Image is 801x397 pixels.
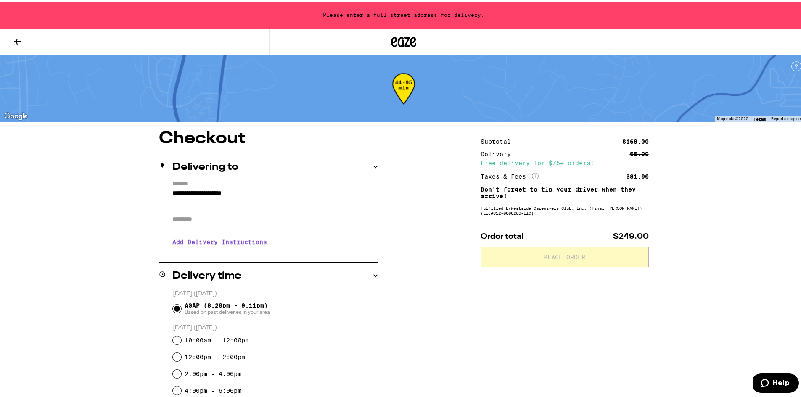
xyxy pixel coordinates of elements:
label: 10:00am - 12:00pm [185,335,249,342]
h2: Delivering to [172,160,238,171]
iframe: Opens a widget where you can find more information [753,372,799,393]
h1: Checkout [159,129,378,145]
h3: Add Delivery Instructions [172,231,378,250]
a: Terms [753,115,766,120]
h2: Delivery time [172,269,241,279]
a: Open this area in Google Maps (opens a new window) [2,109,30,120]
div: $168.00 [622,137,649,143]
div: Taxes & Fees [481,171,539,179]
p: We'll contact you at [PHONE_NUMBER] when we arrive [172,250,378,257]
div: 44-95 min [392,78,415,109]
button: Place Order [481,245,649,266]
label: 2:00pm - 4:00pm [185,369,241,376]
img: Google [2,109,30,120]
span: Map data ©2025 [717,115,748,119]
span: $249.00 [613,231,649,239]
div: Subtotal [481,137,517,143]
span: Based on past deliveries in your area [185,307,270,314]
div: $5.00 [630,150,649,155]
div: $81.00 [626,172,649,178]
div: Free delivery for $75+ orders! [481,158,649,164]
span: Order total [481,231,523,239]
label: 4:00pm - 6:00pm [185,386,241,392]
p: [DATE] ([DATE]) [173,288,378,296]
p: [DATE] ([DATE]) [173,322,378,330]
div: Delivery [481,150,517,155]
p: Don't forget to tip your driver when they arrive! [481,184,649,198]
span: Place Order [544,252,585,258]
div: Fulfilled by Westside Caregivers Club, Inc. (Final [PERSON_NAME]) (Lic# C12-0000266-LIC ) [481,204,649,214]
label: 12:00pm - 2:00pm [185,352,245,359]
span: ASAP (8:20pm - 9:11pm) [185,300,270,314]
